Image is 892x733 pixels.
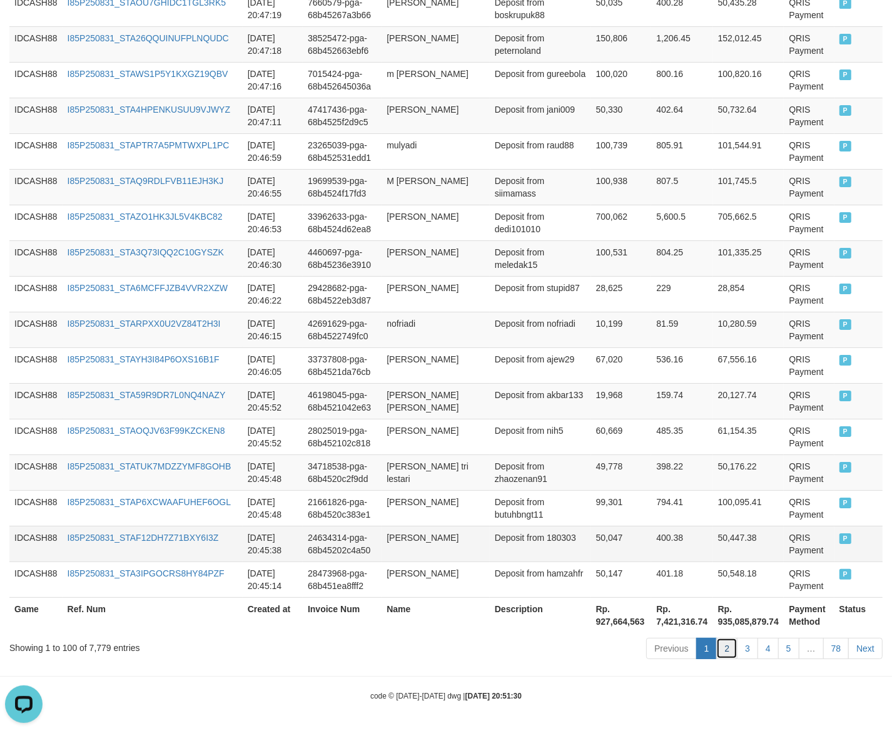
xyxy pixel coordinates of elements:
a: 2 [716,638,737,659]
span: PAID [839,141,852,151]
td: 100,820.16 [713,62,784,98]
td: 28473968-pga-68b451ea8fff2 [303,561,382,597]
td: 19,968 [591,383,652,419]
td: [PERSON_NAME] [382,419,490,454]
a: I85P250831_STAWS1P5Y1KXGZ19QBV [68,69,228,79]
td: 100,020 [591,62,652,98]
a: 5 [778,638,799,659]
td: 398.22 [651,454,712,490]
span: PAID [839,177,852,187]
td: [DATE] 20:46:59 [243,133,303,169]
a: I85P250831_STAZO1HK3JL5V4KBC82 [68,212,223,222]
a: Next [848,638,883,659]
td: 50,147 [591,561,652,597]
td: 101,544.91 [713,133,784,169]
th: Rp. 935,085,879.74 [713,597,784,633]
th: Rp. 7,421,316.74 [651,597,712,633]
td: 34718538-pga-68b4520c2f9dd [303,454,382,490]
a: I85P250831_STA6MCFFJZB4VVR2XZW [68,283,228,293]
td: Deposit from zhaozenan91 [490,454,591,490]
td: QRIS Payment [784,205,834,240]
td: [PERSON_NAME] tri lestari [382,454,490,490]
td: 4460697-pga-68b45236e3910 [303,240,382,276]
td: 23265039-pga-68b452531edd1 [303,133,382,169]
td: IDCASH88 [9,454,63,490]
td: QRIS Payment [784,276,834,312]
td: IDCASH88 [9,205,63,240]
td: Deposit from hamzahfr [490,561,591,597]
td: [DATE] 20:45:48 [243,454,303,490]
td: 229 [651,276,712,312]
td: [PERSON_NAME] [382,490,490,526]
td: IDCASH88 [9,240,63,276]
td: 100,531 [591,240,652,276]
td: [DATE] 20:45:48 [243,490,303,526]
span: PAID [839,426,852,437]
td: Deposit from nofriadi [490,312,591,347]
a: I85P250831_STAPTR7A5PMTWXPL1PC [68,140,230,150]
td: 7015424-pga-68b452645036a [303,62,382,98]
td: 10,199 [591,312,652,347]
td: Deposit from meledak15 [490,240,591,276]
td: 804.25 [651,240,712,276]
td: IDCASH88 [9,347,63,383]
td: 5,600.5 [651,205,712,240]
td: 100,739 [591,133,652,169]
td: [DATE] 20:46:22 [243,276,303,312]
button: Open LiveChat chat widget [5,5,43,43]
td: 402.64 [651,98,712,133]
td: QRIS Payment [784,561,834,597]
td: [PERSON_NAME] [382,561,490,597]
a: I85P250831_STAP6XCWAAFUHEF6OGL [68,497,231,507]
td: Deposit from akbar133 [490,383,591,419]
td: 49,778 [591,454,652,490]
td: IDCASH88 [9,561,63,597]
a: I85P250831_STA4HPENKUSUU9VJWYZ [68,105,230,115]
a: I85P250831_STA59R9DR7L0NQ4NAZY [68,390,226,400]
td: [PERSON_NAME] [382,98,490,133]
a: I85P250831_STAQ9RDLFVB11EJH3KJ [68,176,224,186]
a: I85P250831_STA3IPGOCRS8HY84PZF [68,568,225,578]
td: 100,095.41 [713,490,784,526]
td: 50,548.18 [713,561,784,597]
td: 21661826-pga-68b4520c383e1 [303,490,382,526]
td: QRIS Payment [784,419,834,454]
td: [DATE] 20:47:18 [243,26,303,62]
td: Deposit from ajew29 [490,347,591,383]
td: QRIS Payment [784,454,834,490]
td: 42691629-pga-68b4522749fc0 [303,312,382,347]
span: PAID [839,569,852,580]
td: 700,062 [591,205,652,240]
a: I85P250831_STAOQJV63F99KZCKEN8 [68,426,225,436]
td: [DATE] 20:45:38 [243,526,303,561]
td: [DATE] 20:47:11 [243,98,303,133]
td: IDCASH88 [9,312,63,347]
a: I85P250831_STATUK7MDZZYMF8GOHB [68,461,231,471]
td: 47417436-pga-68b4525f2d9c5 [303,98,382,133]
td: [PERSON_NAME] [382,240,490,276]
td: Deposit from gureebola [490,62,591,98]
td: 101,335.25 [713,240,784,276]
td: [PERSON_NAME] [PERSON_NAME] [382,383,490,419]
td: QRIS Payment [784,169,834,205]
a: 3 [737,638,758,659]
td: Deposit from jani009 [490,98,591,133]
span: PAID [839,105,852,116]
td: [DATE] 20:45:52 [243,419,303,454]
td: 20,127.74 [713,383,784,419]
th: Created at [243,597,303,633]
td: 50,447.38 [713,526,784,561]
td: 24634314-pga-68b45202c4a50 [303,526,382,561]
td: [DATE] 20:47:16 [243,62,303,98]
td: [DATE] 20:46:15 [243,312,303,347]
td: IDCASH88 [9,490,63,526]
a: 1 [696,638,717,659]
td: 159.74 [651,383,712,419]
td: IDCASH88 [9,26,63,62]
span: PAID [839,319,852,330]
span: PAID [839,69,852,80]
td: [DATE] 20:46:55 [243,169,303,205]
td: 800.16 [651,62,712,98]
span: PAID [839,533,852,544]
a: I85P250831_STAF12DH7Z71BXY6I3Z [68,533,219,543]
